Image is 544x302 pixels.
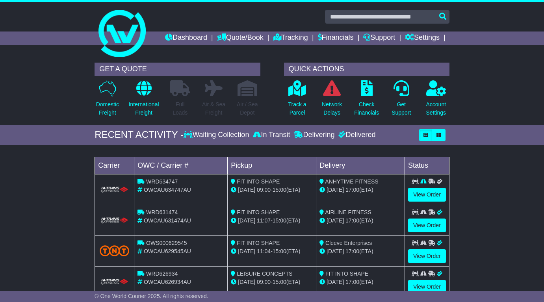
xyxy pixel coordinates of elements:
a: Track aParcel [288,80,306,121]
span: [DATE] [238,187,255,193]
span: OWCAU629545AU [144,248,191,254]
p: Get Support [392,100,411,117]
span: 09:00 [257,279,271,285]
span: 15:00 [273,248,286,254]
p: International Freight [128,100,159,117]
td: Delivery [316,157,405,174]
div: Waiting Collection [184,131,251,139]
a: Quote/Book [217,31,264,45]
span: FIT INTO SHAPE [237,240,280,246]
span: OWCAU634747AU [144,187,191,193]
p: Account Settings [426,100,446,117]
div: (ETA) [319,186,401,194]
a: CheckFinancials [354,80,379,121]
p: Air / Sea Depot [237,100,258,117]
a: AccountSettings [425,80,446,121]
a: Tracking [273,31,308,45]
span: WRD634747 [146,178,178,185]
div: (ETA) [319,217,401,225]
span: [DATE] [327,279,344,285]
span: LEISURE CONCEPTS [237,271,293,277]
span: WRD626934 [146,271,178,277]
td: Carrier [95,157,134,174]
span: 11:04 [257,248,271,254]
span: [DATE] [327,187,344,193]
span: [DATE] [238,217,255,224]
span: FIT INTO SHAPE [237,209,280,215]
span: 15:00 [273,187,286,193]
span: FIT INTO SHAPE [237,178,280,185]
span: [DATE] [327,248,344,254]
span: 17:00 [345,279,359,285]
a: View Order [408,219,446,232]
span: [DATE] [238,248,255,254]
span: [DATE] [327,217,344,224]
p: Domestic Freight [96,100,119,117]
div: (ETA) [319,247,401,256]
p: Track a Parcel [288,100,306,117]
span: 17:00 [345,248,359,254]
a: DomesticFreight [96,80,119,121]
span: WRD631474 [146,209,178,215]
a: Support [363,31,395,45]
span: AIRLINE FITNESS [325,209,371,215]
div: Delivered [336,131,375,139]
span: 15:00 [273,279,286,285]
div: (ETA) [319,278,401,286]
span: ANHYTIME FITNESS [325,178,378,185]
p: Air & Sea Freight [202,100,225,117]
div: In Transit [251,131,292,139]
p: Network Delays [322,100,342,117]
span: FIT INTO SHAPE [325,271,368,277]
a: GetSupport [391,80,411,121]
a: InternationalFreight [128,80,159,121]
div: - (ETA) [231,186,313,194]
div: GET A QUOTE [95,63,260,76]
span: OWCAU626934AU [144,279,191,285]
a: Dashboard [165,31,207,45]
img: HiTrans.png [100,186,129,194]
div: Delivering [292,131,336,139]
a: NetworkDelays [321,80,342,121]
td: Pickup [228,157,316,174]
div: - (ETA) [231,217,313,225]
div: QUICK ACTIONS [284,63,449,76]
a: View Order [408,188,446,202]
span: Cleeve Enterprises [325,240,372,246]
td: Status [405,157,449,174]
span: [DATE] [238,279,255,285]
span: 17:00 [345,187,359,193]
img: HiTrans.png [100,278,129,286]
a: View Order [408,249,446,263]
span: 15:00 [273,217,286,224]
td: OWC / Carrier # [134,157,228,174]
div: - (ETA) [231,247,313,256]
img: HiTrans.png [100,217,129,224]
span: OWS000629545 [146,240,187,246]
div: - (ETA) [231,278,313,286]
a: View Order [408,280,446,294]
p: Full Loads [170,100,190,117]
span: © One World Courier 2025. All rights reserved. [95,293,208,299]
div: RECENT ACTIVITY - [95,129,184,141]
p: Check Financials [354,100,379,117]
span: 09:00 [257,187,271,193]
span: 17:00 [345,217,359,224]
span: OWCAU631474AU [144,217,191,224]
a: Financials [318,31,354,45]
span: 11:07 [257,217,271,224]
img: TNT_Domestic.png [100,245,129,256]
a: Settings [405,31,440,45]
